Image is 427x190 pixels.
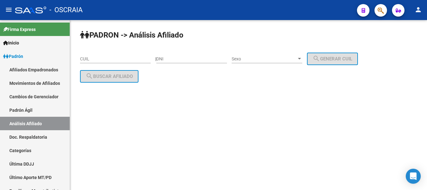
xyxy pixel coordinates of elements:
span: Buscar afiliado [86,74,133,79]
mat-icon: person [414,6,422,13]
button: Generar CUIL [307,53,358,65]
strong: PADRON -> Análisis Afiliado [80,31,183,39]
mat-icon: search [313,55,320,62]
div: Open Intercom Messenger [406,169,421,184]
span: - OSCRAIA [49,3,83,17]
div: | [155,56,363,61]
mat-icon: search [86,72,93,80]
button: Buscar afiliado [80,70,138,83]
mat-icon: menu [5,6,13,13]
span: Sexo [232,56,297,62]
span: Padrón [3,53,23,60]
span: Firma Express [3,26,36,33]
span: Inicio [3,39,19,46]
span: Generar CUIL [313,56,352,62]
